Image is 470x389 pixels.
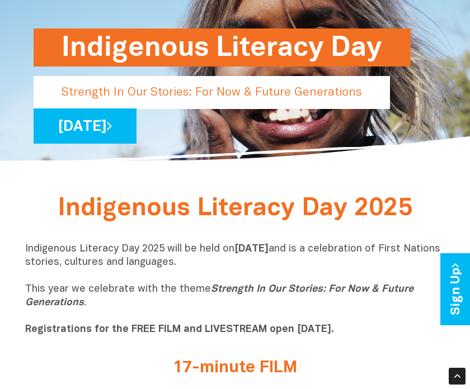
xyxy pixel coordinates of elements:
[62,29,383,67] h1: Indigenous Literacy Day
[58,197,412,220] span: Indigenous Literacy Day 2025
[25,325,334,334] b: Registrations for the FREE FILM and LIVESTREAM open [DATE].
[34,75,355,85] a: Indigenous Literacy Day
[449,368,466,385] div: Scroll Back to Top
[25,243,445,336] p: Indigenous Literacy Day 2025 will be held on and is a celebration of First Nations stories, cultu...
[34,76,390,109] p: Strength In Our Stories: For Now & Future Generations
[34,108,137,144] a: [DATE]
[25,284,413,307] i: Strength In Our Stories: For Now & Future Generations
[234,244,269,254] b: [DATE]
[34,359,436,377] h2: 17-minute FILM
